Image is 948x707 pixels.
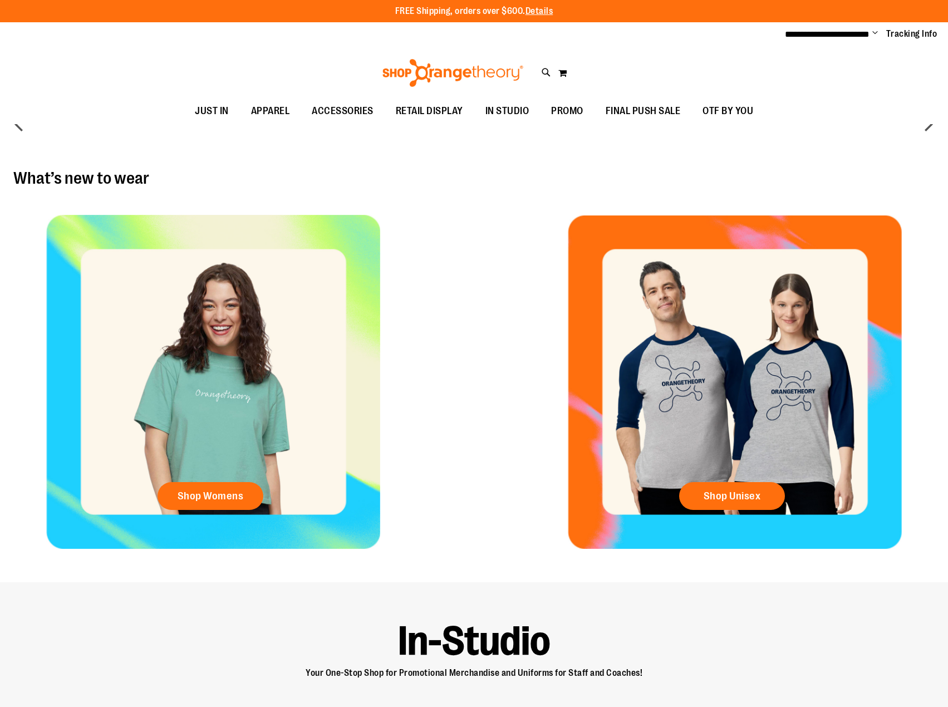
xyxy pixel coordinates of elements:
[485,99,529,124] span: IN STUDIO
[551,99,583,124] span: PROMO
[13,169,935,187] h2: What’s new to wear
[679,482,785,510] a: Shop Unisex
[872,28,878,40] button: Account menu
[703,99,753,124] span: OTF BY YOU
[312,99,374,124] span: ACCESSORIES
[195,99,229,124] span: JUST IN
[306,668,642,678] span: Your One-Stop Shop for Promotional Merchandise and Uniforms for Staff and Coaches!
[398,618,551,664] strong: In-Studio
[704,490,761,502] span: Shop Unisex
[178,490,244,502] span: Shop Womens
[395,5,553,18] p: FREE Shipping, orders over $600.
[158,482,263,510] a: Shop Womens
[251,99,290,124] span: APPAREL
[8,113,31,135] button: prev
[396,99,463,124] span: RETAIL DISPLAY
[917,113,940,135] button: next
[886,28,937,40] a: Tracking Info
[525,6,553,16] a: Details
[381,59,525,87] img: Shop Orangetheory
[606,99,681,124] span: FINAL PUSH SALE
